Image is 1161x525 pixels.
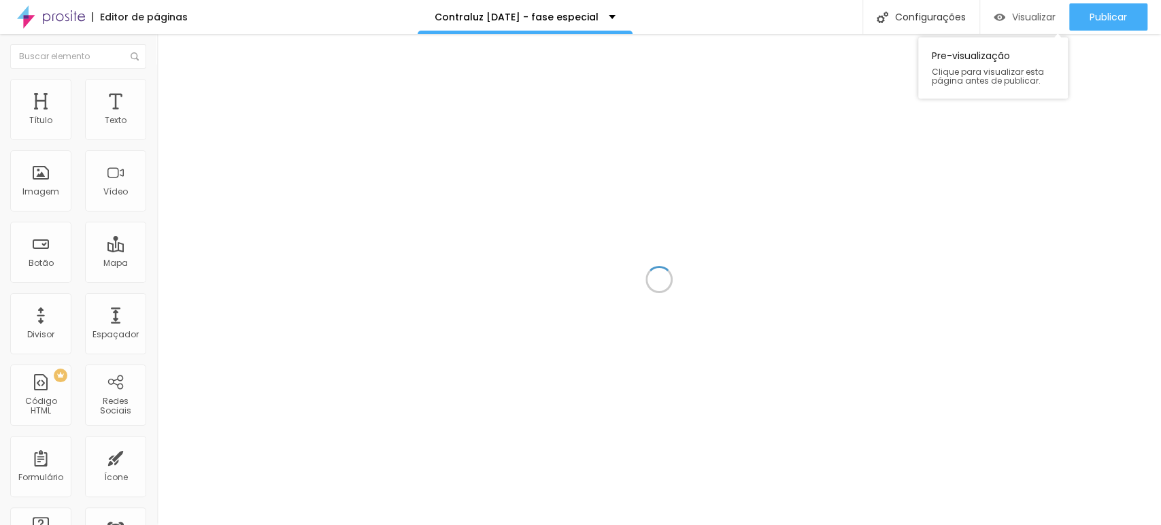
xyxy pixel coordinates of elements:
[29,116,52,125] div: Título
[29,258,54,268] div: Botão
[10,44,146,69] input: Buscar elemento
[18,473,63,482] div: Formulário
[1012,12,1056,22] span: Visualizar
[980,3,1069,31] button: Visualizar
[1069,3,1147,31] button: Publicar
[877,12,888,23] img: Icone
[435,12,599,22] p: Contraluz [DATE] - fase especial
[14,396,67,416] div: Código HTML
[27,330,54,339] div: Divisor
[103,187,128,197] div: Vídeo
[104,473,128,482] div: Ícone
[918,37,1068,99] div: Pre-visualização
[994,12,1005,23] img: view-1.svg
[88,396,142,416] div: Redes Sociais
[92,330,139,339] div: Espaçador
[22,187,59,197] div: Imagem
[92,12,188,22] div: Editor de páginas
[932,67,1054,85] span: Clique para visualizar esta página antes de publicar.
[103,258,128,268] div: Mapa
[131,52,139,61] img: Icone
[1090,12,1127,22] span: Publicar
[105,116,127,125] div: Texto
